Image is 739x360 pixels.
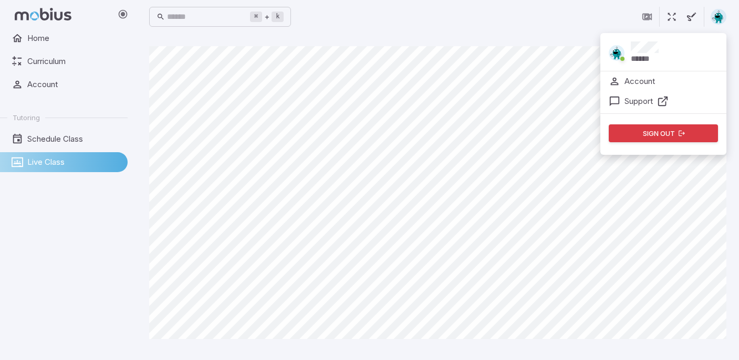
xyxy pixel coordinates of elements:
img: octagon.svg [609,45,624,61]
button: Fullscreen Game [662,7,682,27]
span: Tutoring [13,113,40,122]
span: Schedule Class [27,133,120,145]
button: Start Drawing on Questions [682,7,702,27]
span: Account [27,79,120,90]
kbd: k [272,12,284,22]
button: Sign out [609,124,718,142]
span: Live Class [27,156,120,168]
button: Join in Zoom Client [637,7,657,27]
kbd: ⌘ [250,12,262,22]
p: Support [624,96,653,107]
span: Curriculum [27,56,120,67]
img: octagon.svg [711,9,726,25]
span: Home [27,33,120,44]
p: Account [624,76,655,87]
div: + [250,10,284,23]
